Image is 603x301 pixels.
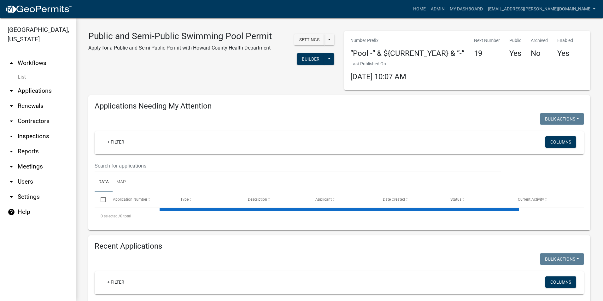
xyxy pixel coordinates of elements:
a: Map [113,172,130,192]
h4: No [531,49,548,58]
span: Application Number [113,197,147,202]
span: Description [248,197,267,202]
span: Date Created [383,197,405,202]
datatable-header-cell: Application Number [107,192,174,207]
datatable-header-cell: Status [444,192,512,207]
i: help [8,208,15,216]
i: arrow_drop_down [8,133,15,140]
h4: Yes [557,49,573,58]
datatable-header-cell: Select [95,192,107,207]
datatable-header-cell: Type [174,192,242,207]
a: + Filter [102,276,129,288]
p: Archived [531,37,548,44]
a: My Dashboard [447,3,485,15]
i: arrow_drop_down [8,102,15,110]
span: Status [450,197,461,202]
a: [EMAIL_ADDRESS][PERSON_NAME][DOMAIN_NAME] [485,3,598,15]
i: arrow_drop_down [8,178,15,186]
h4: “Pool -“ & ${CURRENT_YEAR} & “-” [350,49,465,58]
datatable-header-cell: Applicant [309,192,377,207]
span: [DATE] 10:07 AM [350,72,406,81]
p: Apply for a Public and Semi-Public Permit with Howard County Health Department [88,44,272,52]
a: + Filter [102,136,129,148]
i: arrow_drop_down [8,87,15,95]
i: arrow_drop_down [8,163,15,170]
span: Type [180,197,189,202]
span: 0 selected / [101,214,120,218]
button: Settings [294,34,325,45]
h4: Applications Needing My Attention [95,102,584,111]
a: Data [95,172,113,192]
i: arrow_drop_down [8,148,15,155]
datatable-header-cell: Description [242,192,309,207]
button: Bulk Actions [540,253,584,265]
button: Columns [545,276,576,288]
button: Bulk Actions [540,113,584,125]
button: Columns [545,136,576,148]
p: Next Number [474,37,500,44]
h4: Recent Applications [95,242,584,251]
h4: Yes [509,49,521,58]
span: Applicant [315,197,332,202]
a: Home [411,3,428,15]
datatable-header-cell: Current Activity [512,192,579,207]
i: arrow_drop_down [8,117,15,125]
datatable-header-cell: Date Created [377,192,444,207]
p: Public [509,37,521,44]
i: arrow_drop_down [8,193,15,201]
button: Builder [297,53,325,65]
h4: 19 [474,49,500,58]
div: 0 total [95,208,584,224]
h3: Public and Semi-Public Swimming Pool Permit [88,31,272,42]
i: arrow_drop_up [8,59,15,67]
span: Current Activity [518,197,544,202]
input: Search for applications [95,159,501,172]
a: Admin [428,3,447,15]
p: Enabled [557,37,573,44]
p: Number Prefix [350,37,465,44]
p: Last Published On [350,61,406,67]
